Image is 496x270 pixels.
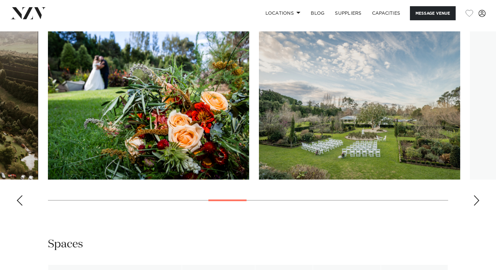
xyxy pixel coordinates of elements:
button: Message Venue [410,6,456,20]
a: SUPPLIERS [330,6,367,20]
img: nzv-logo.png [10,7,46,19]
h2: Spaces [48,237,83,252]
a: BLOG [306,6,330,20]
a: Locations [260,6,306,20]
a: Capacities [367,6,406,20]
swiper-slide: 10 / 20 [259,31,460,179]
swiper-slide: 9 / 20 [48,31,249,179]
